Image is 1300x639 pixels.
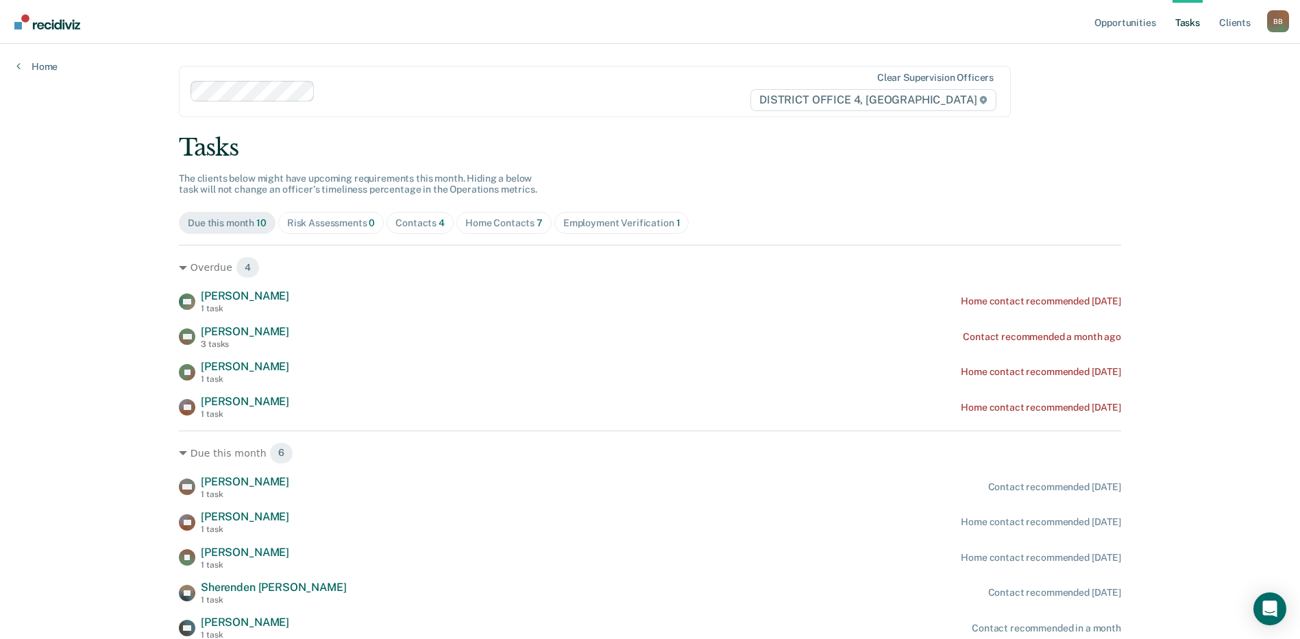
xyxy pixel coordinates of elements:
div: Contacts [395,217,445,229]
div: 1 task [201,560,289,570]
span: The clients below might have upcoming requirements this month. Hiding a below task will not chang... [179,173,537,195]
span: [PERSON_NAME] [201,325,289,338]
span: 4 [439,217,445,228]
div: 1 task [201,304,289,313]
span: [PERSON_NAME] [201,510,289,523]
div: Home contact recommended [DATE] [961,516,1121,528]
div: Home contact recommended [DATE] [961,366,1121,378]
div: Home contact recommended [DATE] [961,402,1121,413]
span: DISTRICT OFFICE 4, [GEOGRAPHIC_DATA] [750,89,996,111]
span: [PERSON_NAME] [201,289,289,302]
div: Clear supervision officers [877,72,994,84]
div: Home contact recommended [DATE] [961,296,1121,307]
span: [PERSON_NAME] [201,395,289,408]
span: 4 [236,256,260,278]
div: Risk Assessments [287,217,376,229]
div: 1 task [201,409,289,419]
span: 6 [269,442,293,464]
span: [PERSON_NAME] [201,546,289,559]
div: Open Intercom Messenger [1253,592,1286,625]
div: Home Contacts [465,217,543,229]
div: Contact recommended [DATE] [988,587,1121,599]
div: Employment Verification [563,217,680,229]
div: 1 task [201,490,289,499]
div: Overdue 4 [179,256,1121,278]
span: 10 [256,217,267,228]
div: 1 task [201,374,289,384]
div: Home contact recommended [DATE] [961,552,1121,564]
div: Contact recommended [DATE] [988,481,1121,493]
span: 1 [676,217,680,228]
div: Due this month 6 [179,442,1121,464]
button: Profile dropdown button [1267,10,1289,32]
div: Contact recommended a month ago [963,331,1121,343]
div: 1 task [201,595,346,605]
span: [PERSON_NAME] [201,360,289,373]
div: Due this month [188,217,267,229]
span: 7 [537,217,543,228]
div: Tasks [179,134,1121,162]
span: [PERSON_NAME] [201,616,289,629]
a: Home [16,60,58,73]
div: 3 tasks [201,339,289,349]
div: Contact recommended in a month [972,623,1121,634]
div: 1 task [201,525,289,534]
span: Sherenden [PERSON_NAME] [201,581,346,594]
img: Recidiviz [14,14,80,29]
div: B B [1267,10,1289,32]
span: [PERSON_NAME] [201,475,289,488]
span: 0 [369,217,375,228]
